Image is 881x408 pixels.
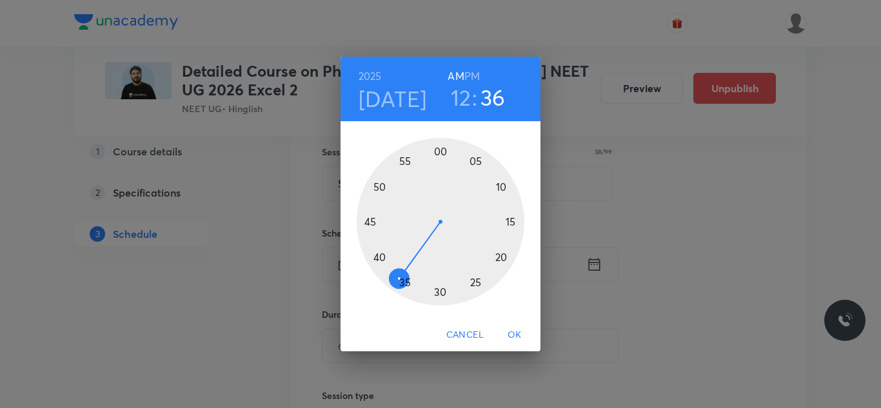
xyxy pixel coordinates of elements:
[472,84,477,111] h3: :
[499,327,530,343] span: OK
[441,323,489,347] button: Cancel
[359,85,427,112] button: [DATE]
[494,323,535,347] button: OK
[451,84,471,111] button: 12
[446,327,484,343] span: Cancel
[448,67,464,85] button: AM
[464,67,480,85] button: PM
[480,84,506,111] button: 36
[359,67,382,85] button: 2025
